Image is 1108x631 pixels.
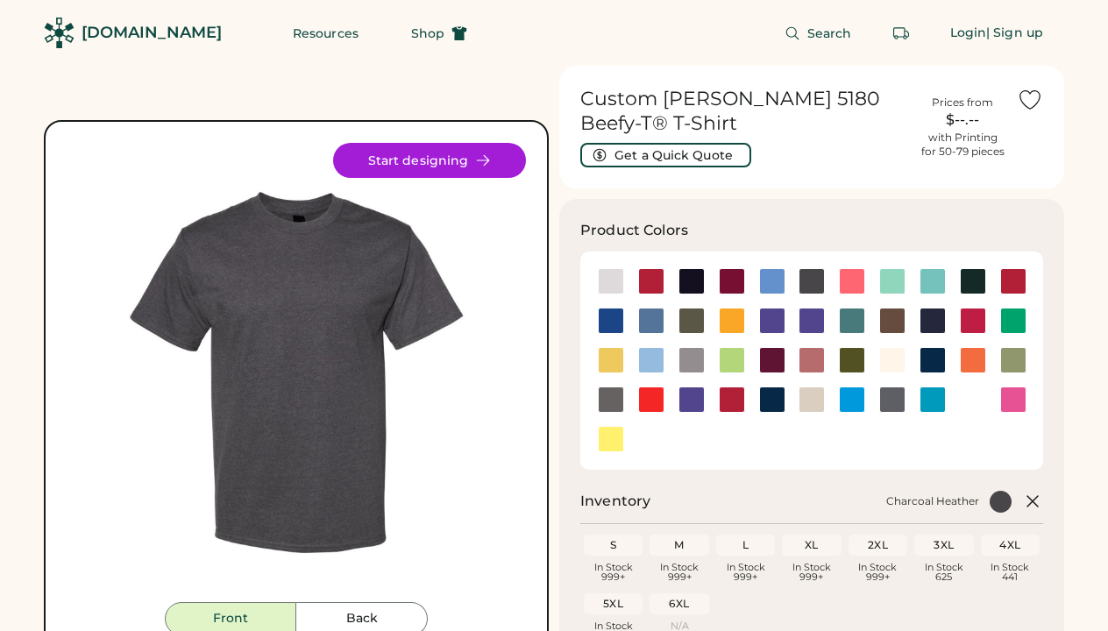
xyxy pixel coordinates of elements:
[764,16,873,51] button: Search
[986,25,1043,42] div: | Sign up
[580,220,688,241] h3: Product Colors
[587,597,639,611] div: 5XL
[587,563,639,582] div: In Stock 999+
[653,621,705,631] div: N/A
[950,25,987,42] div: Login
[932,96,993,110] div: Prices from
[919,110,1006,131] div: $--.--
[580,87,908,136] h1: Custom [PERSON_NAME] 5180 Beefy-T® T-Shirt
[67,143,526,602] img: 5180 - Charcoal Heather Front Image
[390,16,488,51] button: Shop
[720,563,771,582] div: In Stock 999+
[333,143,526,178] button: Start designing
[653,597,705,611] div: 6XL
[580,143,751,167] button: Get a Quick Quote
[984,563,1036,582] div: In Stock 441
[653,563,705,582] div: In Stock 999+
[852,563,904,582] div: In Stock 999+
[884,16,919,51] button: Retrieve an order
[785,538,837,552] div: XL
[984,538,1036,552] div: 4XL
[653,538,705,552] div: M
[720,538,771,552] div: L
[82,22,222,44] div: [DOMAIN_NAME]
[807,27,852,39] span: Search
[67,143,526,602] div: 5180 Style Image
[921,131,1005,159] div: with Printing for 50-79 pieces
[785,563,837,582] div: In Stock 999+
[587,538,639,552] div: S
[886,494,979,508] div: Charcoal Heather
[580,491,650,512] h2: Inventory
[44,18,75,48] img: Rendered Logo - Screens
[272,16,380,51] button: Resources
[918,538,969,552] div: 3XL
[411,27,444,39] span: Shop
[918,563,969,582] div: In Stock 625
[852,538,904,552] div: 2XL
